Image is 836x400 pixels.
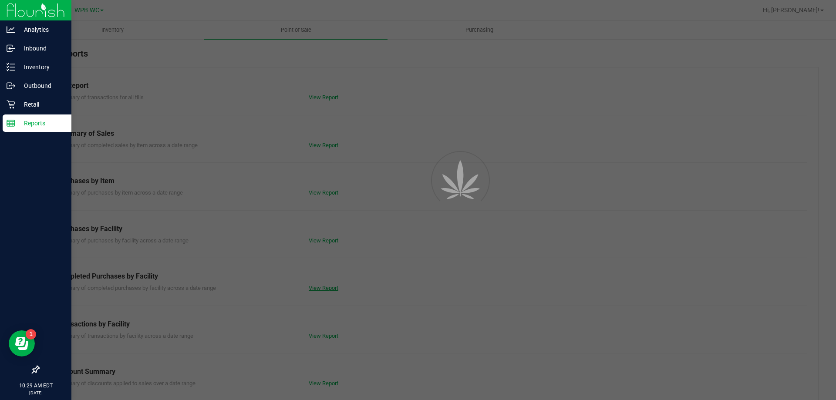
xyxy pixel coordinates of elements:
[7,100,15,109] inline-svg: Retail
[4,390,67,396] p: [DATE]
[7,119,15,128] inline-svg: Reports
[9,330,35,356] iframe: Resource center
[26,329,36,339] iframe: Resource center unread badge
[15,24,67,35] p: Analytics
[15,81,67,91] p: Outbound
[7,63,15,71] inline-svg: Inventory
[15,99,67,110] p: Retail
[15,43,67,54] p: Inbound
[15,118,67,128] p: Reports
[15,62,67,72] p: Inventory
[4,382,67,390] p: 10:29 AM EDT
[7,81,15,90] inline-svg: Outbound
[7,44,15,53] inline-svg: Inbound
[7,25,15,34] inline-svg: Analytics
